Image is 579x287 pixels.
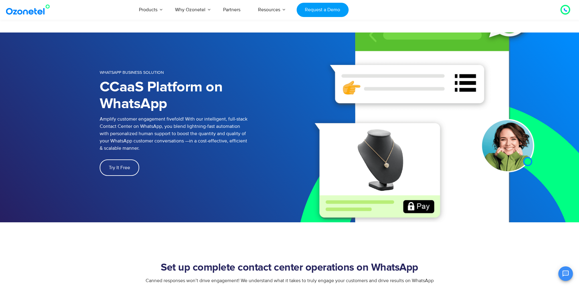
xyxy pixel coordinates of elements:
[146,278,434,284] span: Canned responses won’t drive engagement! We understand what it takes to truly engage your custome...
[100,115,290,152] p: Amplify customer engagement fivefold! With our intelligent, full-stack Contact Center on WhatsApp...
[100,79,290,112] h1: CCaaS Platform on WhatsApp
[297,3,349,17] a: Request a Demo
[109,165,130,170] span: Try It Free
[558,266,573,281] button: Open chat
[100,70,164,75] span: WHATSAPP BUSINESS SOLUTION
[100,262,480,274] h2: Set up complete contact center operations on WhatsApp
[100,159,139,176] a: Try It Free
